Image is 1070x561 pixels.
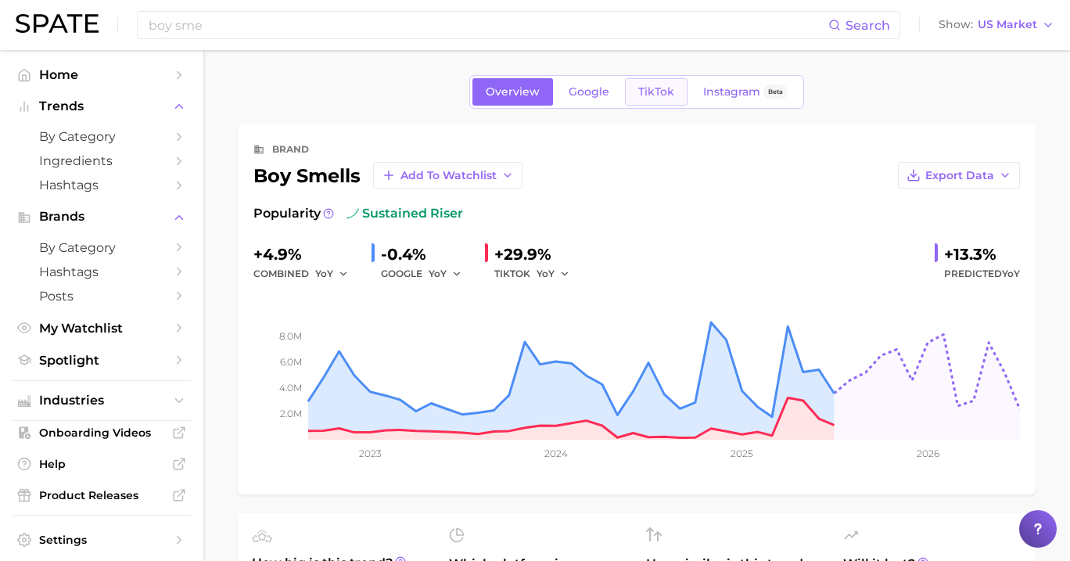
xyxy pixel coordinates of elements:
[13,205,191,228] button: Brands
[39,178,164,192] span: Hashtags
[13,348,191,372] a: Spotlight
[39,240,164,255] span: by Category
[315,267,333,280] span: YoY
[13,284,191,308] a: Posts
[253,264,359,283] div: combined
[13,63,191,87] a: Home
[13,173,191,197] a: Hashtags
[486,85,540,99] span: Overview
[13,316,191,340] a: My Watchlist
[39,353,164,368] span: Spotlight
[13,149,191,173] a: Ingredients
[16,14,99,33] img: SPATE
[39,426,164,440] span: Onboarding Videos
[13,260,191,284] a: Hashtags
[978,20,1037,29] span: US Market
[13,484,191,507] a: Product Releases
[39,488,164,502] span: Product Releases
[1002,268,1020,279] span: YoY
[39,129,164,144] span: by Category
[625,78,688,106] a: TikTok
[429,264,462,283] button: YoY
[472,78,553,106] a: Overview
[569,85,609,99] span: Google
[544,448,568,459] tspan: 2024
[253,242,359,267] div: +4.9%
[346,204,463,223] span: sustained riser
[381,242,472,267] div: -0.4%
[638,85,674,99] span: TikTok
[944,242,1020,267] div: +13.3%
[39,457,164,471] span: Help
[768,85,783,99] span: Beta
[429,267,447,280] span: YoY
[917,448,939,459] tspan: 2026
[346,207,359,220] img: sustained riser
[935,15,1058,35] button: ShowUS Market
[39,264,164,279] span: Hashtags
[147,12,828,38] input: Search here for a brand, industry, or ingredient
[537,264,570,283] button: YoY
[555,78,623,106] a: Google
[13,528,191,552] a: Settings
[359,448,382,459] tspan: 2023
[703,85,760,99] span: Instagram
[39,153,164,168] span: Ingredients
[13,421,191,444] a: Onboarding Videos
[939,20,973,29] span: Show
[690,78,801,106] a: InstagramBeta
[39,210,164,224] span: Brands
[315,264,349,283] button: YoY
[13,236,191,260] a: by Category
[13,95,191,118] button: Trends
[272,140,309,159] div: brand
[381,264,472,283] div: GOOGLE
[39,67,164,82] span: Home
[731,448,753,459] tspan: 2025
[13,452,191,476] a: Help
[494,264,580,283] div: TIKTOK
[39,533,164,547] span: Settings
[537,267,555,280] span: YoY
[400,169,497,182] span: Add to Watchlist
[39,321,164,336] span: My Watchlist
[846,18,890,33] span: Search
[39,394,164,408] span: Industries
[13,124,191,149] a: by Category
[13,389,191,412] button: Industries
[898,162,1020,189] button: Export Data
[39,289,164,304] span: Posts
[373,162,522,189] button: Add to Watchlist
[925,169,994,182] span: Export Data
[494,242,580,267] div: +29.9%
[253,162,522,189] div: boy smells
[39,99,164,113] span: Trends
[944,264,1020,283] span: Predicted
[253,204,321,223] span: Popularity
